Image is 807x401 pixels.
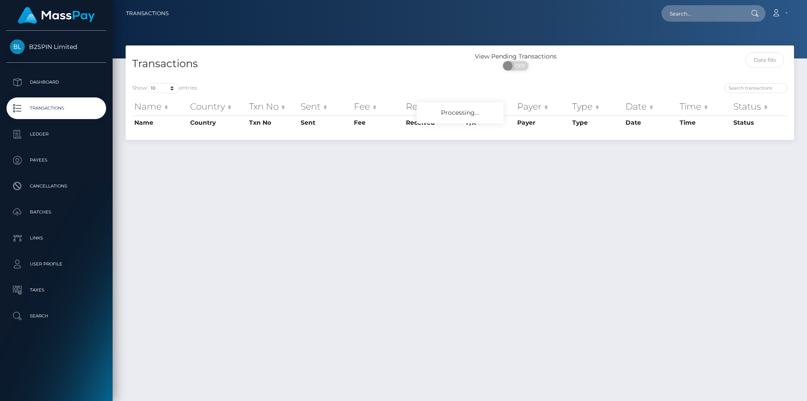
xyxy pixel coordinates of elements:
div: Processing... [417,102,503,123]
th: Status [731,116,788,129]
a: Transactions [126,4,169,23]
span: OFF [508,61,529,71]
th: Country [188,116,246,129]
th: F/X [464,98,515,115]
a: Links [6,227,106,249]
select: Showentries [147,83,179,93]
th: Received [404,98,464,115]
th: Txn No [247,98,298,115]
th: Country [188,98,246,115]
th: Type [570,116,624,129]
p: Ledger [10,128,103,141]
th: Sent [298,98,352,115]
p: Transactions [10,102,103,115]
th: Time [677,98,732,115]
input: Search transactions [725,83,788,93]
th: Payer [515,116,570,129]
label: Show entries [132,83,197,93]
img: MassPay Logo [18,7,95,24]
a: User Profile [6,253,106,275]
th: Date [623,98,677,115]
input: Date filter [745,52,784,68]
p: Cancellations [10,180,103,193]
a: Cancellations [6,175,106,197]
p: User Profile [10,258,103,271]
th: Time [677,116,732,129]
th: Fee [352,116,404,129]
h4: Transactions [132,56,454,71]
th: Fee [352,98,404,115]
p: Dashboard [10,76,103,89]
img: B2SPIN Limited [10,39,25,54]
th: Status [731,98,788,115]
a: Search [6,305,106,327]
a: Dashboard [6,71,106,93]
span: B2SPIN Limited [6,43,106,51]
th: Received [404,116,464,129]
a: Taxes [6,279,106,301]
a: Transactions [6,97,106,119]
a: Batches [6,201,106,223]
th: Name [132,116,188,129]
th: Name [132,98,188,115]
th: Date [623,116,677,129]
p: Taxes [10,284,103,297]
th: Payer [515,98,570,115]
div: View Pending Transactions [460,52,571,61]
th: Txn No [247,116,298,129]
a: Ledger [6,123,106,145]
p: Batches [10,206,103,219]
p: Payees [10,154,103,167]
th: Type [570,98,624,115]
input: Search... [661,5,743,22]
th: Sent [298,116,352,129]
p: Links [10,232,103,245]
p: Search [10,310,103,323]
a: Payees [6,149,106,171]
